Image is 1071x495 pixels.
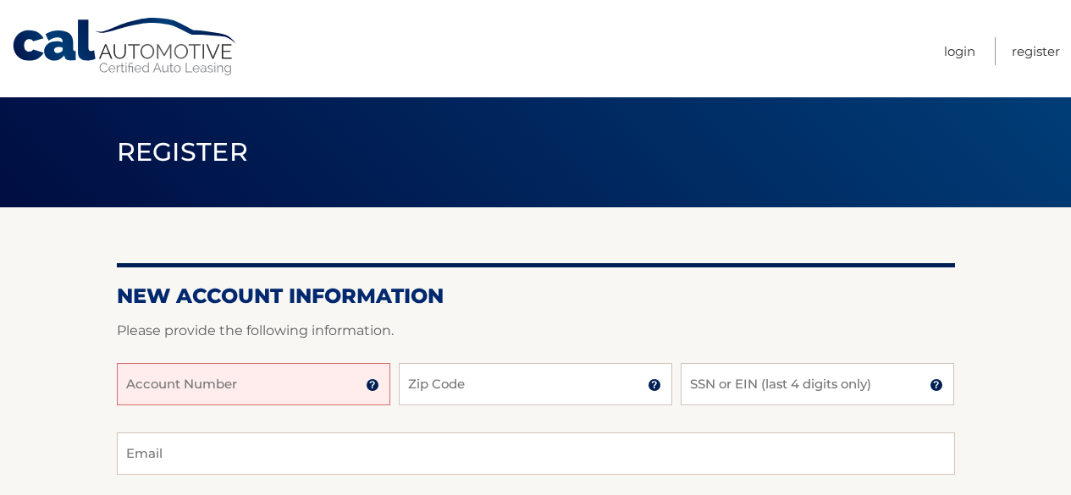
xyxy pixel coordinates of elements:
img: tooltip.svg [930,378,943,392]
input: Account Number [117,363,390,405]
a: Register [1012,37,1060,65]
p: Please provide the following information. [117,319,955,343]
h2: New Account Information [117,283,955,309]
input: SSN or EIN (last 4 digits only) [681,363,954,405]
a: Cal Automotive [11,17,240,77]
img: tooltip.svg [366,378,379,392]
input: Zip Code [399,363,672,405]
span: Register [117,136,249,168]
img: tooltip.svg [648,378,661,392]
a: Login [944,37,975,65]
input: Email [117,432,955,475]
